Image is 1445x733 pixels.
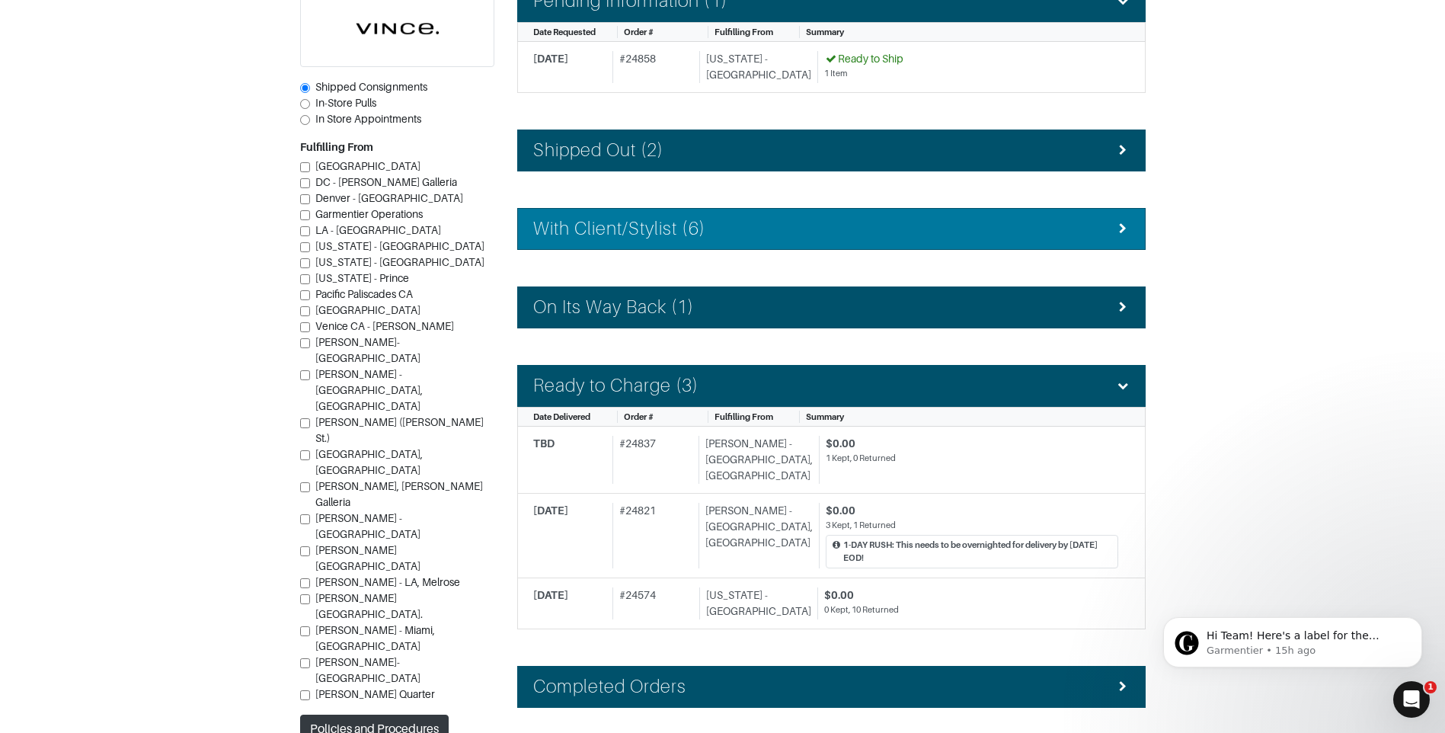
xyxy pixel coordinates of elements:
span: [PERSON_NAME] Quarter [315,689,435,701]
label: Fulfilling From [300,140,373,156]
input: In-Store Pulls [300,99,310,109]
span: Denver - [GEOGRAPHIC_DATA] [315,193,463,205]
span: 1 [1424,681,1437,693]
input: [PERSON_NAME] Quarter [300,690,310,700]
div: Ready to Ship [824,51,1118,67]
span: [PERSON_NAME] - [GEOGRAPHIC_DATA] [315,513,420,541]
div: [US_STATE] - [GEOGRAPHIC_DATA] [699,51,811,83]
input: Denver - [GEOGRAPHIC_DATA] [300,194,310,204]
iframe: Intercom live chat [1393,681,1430,718]
span: [DATE] [533,53,568,65]
div: [US_STATE] - [GEOGRAPHIC_DATA] [699,587,811,619]
input: [PERSON_NAME]-[GEOGRAPHIC_DATA] [300,338,310,348]
span: [PERSON_NAME][GEOGRAPHIC_DATA]. [315,593,423,621]
span: [GEOGRAPHIC_DATA] [315,305,420,317]
div: [PERSON_NAME] - [GEOGRAPHIC_DATA], [GEOGRAPHIC_DATA] [699,436,813,484]
h4: With Client/Stylist (6) [533,218,705,240]
span: [DATE] [533,589,568,601]
span: LA - [GEOGRAPHIC_DATA] [315,225,441,237]
div: [PERSON_NAME] - [GEOGRAPHIC_DATA], [GEOGRAPHIC_DATA] [699,503,813,568]
div: # 24821 [612,503,692,568]
span: Order # [624,27,654,37]
span: Order # [624,412,654,421]
span: Shipped Consignments [315,82,427,94]
span: [US_STATE] - [GEOGRAPHIC_DATA] [315,241,484,253]
span: [PERSON_NAME][GEOGRAPHIC_DATA] [315,545,420,573]
span: Date Delivered [533,412,590,421]
span: [PERSON_NAME] ([PERSON_NAME] St.) [315,417,484,445]
input: LA - [GEOGRAPHIC_DATA] [300,226,310,236]
div: # 24858 [612,51,693,83]
input: [US_STATE] - [GEOGRAPHIC_DATA] [300,242,310,252]
div: 1 Item [824,67,1118,80]
input: [PERSON_NAME] - LA, Melrose [300,578,310,588]
span: Venice CA - [PERSON_NAME] [315,321,454,333]
input: [GEOGRAPHIC_DATA] [300,162,310,172]
h4: Completed Orders [533,676,687,698]
div: 1-DAY RUSH: This needs to be overnighted for delivery by [DATE] EOD! [843,539,1111,565]
input: [PERSON_NAME] - [GEOGRAPHIC_DATA] [300,514,310,524]
div: # 24837 [612,436,692,484]
input: [PERSON_NAME][GEOGRAPHIC_DATA] [300,546,310,556]
span: Summary [806,412,844,421]
span: [US_STATE] - [GEOGRAPHIC_DATA] [315,257,484,269]
div: 3 Kept, 1 Returned [826,519,1118,532]
input: In Store Appointments [300,115,310,125]
span: Pacific Paliscades CA [315,289,413,301]
span: In-Store Pulls [315,98,376,110]
input: [PERSON_NAME] ([PERSON_NAME] St.) [300,418,310,428]
span: Fulfilling From [715,27,773,37]
span: DC - [PERSON_NAME] Galleria [315,177,457,189]
input: [PERSON_NAME] - [GEOGRAPHIC_DATA], [GEOGRAPHIC_DATA] [300,370,310,380]
span: [GEOGRAPHIC_DATA] [315,161,420,173]
span: [PERSON_NAME] - Miami, [GEOGRAPHIC_DATA] [315,625,435,653]
h4: On Its Way Back (1) [533,296,695,318]
div: # 24574 [612,587,693,619]
iframe: Intercom notifications message [1140,585,1445,692]
input: [US_STATE] - Prince [300,274,310,284]
span: [PERSON_NAME]-[GEOGRAPHIC_DATA] [315,337,420,365]
input: [PERSON_NAME][GEOGRAPHIC_DATA]. [300,594,310,604]
div: $0.00 [824,587,1118,603]
input: [PERSON_NAME], [PERSON_NAME] Galleria [300,482,310,492]
span: [GEOGRAPHIC_DATA], [GEOGRAPHIC_DATA] [315,449,423,477]
div: $0.00 [826,503,1118,519]
input: [PERSON_NAME] - Miami, [GEOGRAPHIC_DATA] [300,626,310,636]
span: [PERSON_NAME], [PERSON_NAME] Galleria [315,481,483,509]
span: Garmentier Operations [315,209,423,221]
input: Garmentier Operations [300,210,310,220]
span: Summary [806,27,844,37]
span: [US_STATE] - Prince [315,273,409,285]
span: TBD [533,437,555,450]
div: 1 Kept, 0 Returned [826,452,1118,465]
input: Shipped Consignments [300,83,310,93]
input: [PERSON_NAME]- [GEOGRAPHIC_DATA] [300,658,310,668]
span: [DATE] [533,504,568,517]
input: DC - [PERSON_NAME] Galleria [300,178,310,188]
div: 0 Kept, 10 Returned [824,603,1118,616]
span: Fulfilling From [715,412,773,421]
input: Pacific Paliscades CA [300,290,310,300]
span: [PERSON_NAME] - [GEOGRAPHIC_DATA], [GEOGRAPHIC_DATA] [315,369,423,413]
input: Venice CA - [PERSON_NAME] [300,322,310,332]
span: [PERSON_NAME] - LA, Melrose [315,577,460,589]
h4: Ready to Charge (3) [533,375,699,397]
h4: Shipped Out (2) [533,139,664,162]
span: [PERSON_NAME]- [GEOGRAPHIC_DATA] [315,657,420,685]
div: $0.00 [826,436,1118,452]
span: In Store Appointments [315,114,421,126]
input: [GEOGRAPHIC_DATA] [300,306,310,316]
input: [US_STATE] - [GEOGRAPHIC_DATA] [300,258,310,268]
span: Date Requested [533,27,596,37]
input: [GEOGRAPHIC_DATA], [GEOGRAPHIC_DATA] [300,450,310,460]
